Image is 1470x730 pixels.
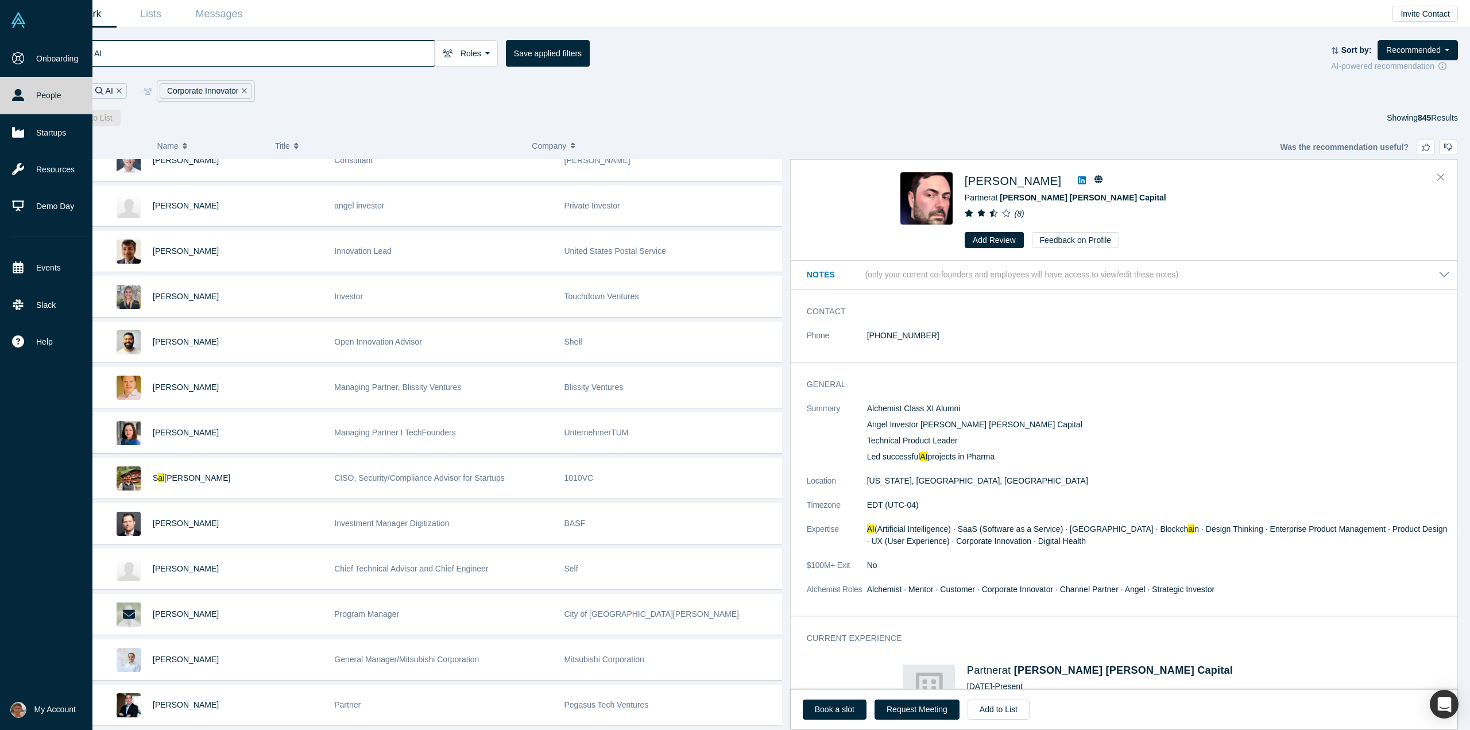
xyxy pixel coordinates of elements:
[90,83,126,99] div: AI
[807,306,1434,318] h3: Contact
[1280,140,1457,155] div: Was the recommendation useful?
[334,655,479,664] span: General Manager/Mitsubishi Corporation
[1392,6,1458,22] button: Invite Contact
[965,232,1024,248] button: Add Review
[117,240,141,264] img: Sachin Agarwal's Profile Image
[875,700,960,720] button: Request Meeting
[117,285,141,309] img: Marissa Baker's Profile Image
[334,337,422,346] span: Open Innovation Advisor
[275,134,520,158] button: Title
[564,246,666,256] span: United States Postal Service
[867,475,1450,487] dd: [US_STATE], [GEOGRAPHIC_DATA], [GEOGRAPHIC_DATA]
[160,83,252,99] div: Corporate Innovator
[1000,193,1166,202] span: [PERSON_NAME] [PERSON_NAME] Capital
[965,193,1166,202] span: Partner at
[157,134,263,158] button: Name
[153,564,219,573] a: [PERSON_NAME]
[867,499,1450,511] dd: EDT (UTC-04)
[153,246,219,256] a: [PERSON_NAME]
[238,84,247,98] button: Remove Filter
[564,156,630,165] span: [PERSON_NAME]
[867,559,1450,571] dd: No
[532,134,566,158] span: Company
[153,519,219,528] span: [PERSON_NAME]
[807,475,867,499] dt: Location
[10,702,76,718] button: My Account
[153,655,219,664] a: [PERSON_NAME]
[867,403,1450,415] p: Alchemist Class XI Alumni
[865,270,1179,280] p: (only your current co-founders and employees will have access to view/edit these notes)
[113,84,122,98] button: Remove Filter
[867,584,1450,596] dd: Alchemist · Mentor · Customer · Corporate Innovator · Channel Partner · Angel · Strategic Investor
[807,403,867,475] dt: Summary
[807,632,1434,644] h3: Current Experience
[564,564,578,573] span: Self
[803,700,866,720] a: Book a slot
[334,473,504,482] span: CISO, Security/Compliance Advisor for Startups
[965,175,1061,187] a: [PERSON_NAME]
[153,700,219,709] a: [PERSON_NAME]
[117,512,141,536] img: Kim Hoeffken's Profile Image
[153,473,230,482] a: Sai[PERSON_NAME]
[10,12,26,28] img: Alchemist Vault Logo
[1188,524,1194,534] span: ai
[334,700,361,709] span: Partner
[564,609,739,619] span: City of [GEOGRAPHIC_DATA][PERSON_NAME]
[153,383,219,392] span: [PERSON_NAME]
[1378,40,1458,60] button: Recommended
[185,1,253,28] a: Messages
[34,704,76,716] span: My Account
[117,194,141,218] img: Dmitry Kobyshev's Profile Image
[867,524,1448,546] span: n · Design Thinking · Enterprise Product Management · Product Design · UX (User Experience) · Cor...
[153,428,219,437] span: [PERSON_NAME]
[867,331,939,340] a: [PHONE_NUMBER]
[275,134,290,158] span: Title
[564,292,639,301] span: Touchdown Ventures
[920,452,927,461] span: AI
[867,524,875,534] span: AI
[968,700,1030,720] button: Add to List
[117,1,185,28] a: Lists
[807,269,1450,281] button: Notes (only your current co-founders and employees will have access to view/edit these notes)
[1418,113,1458,122] span: Results
[900,172,953,225] img: Richard Svinkin's Profile Image
[967,665,1354,677] h4: Partner at
[564,700,649,709] span: Pegasus Tech Ventures
[1432,168,1449,187] button: Close
[334,519,449,528] span: Investment Manager Digitization
[807,378,1434,391] h3: General
[1014,665,1233,676] a: [PERSON_NAME] [PERSON_NAME] Capital
[807,330,867,354] dt: Phone
[564,337,582,346] span: Shell
[564,201,620,210] span: Private Investor
[807,559,867,584] dt: $100M+ Exit
[157,134,178,158] span: Name
[1387,110,1458,126] div: Showing
[807,269,863,281] h3: Notes
[506,40,590,67] button: Save applied filters
[1341,45,1372,55] strong: Sort by:
[153,337,219,346] a: [PERSON_NAME]
[435,40,498,67] button: Roles
[67,110,121,126] button: Add to List
[903,665,955,717] img: Baker Hall Capital's Logo
[117,557,141,581] img: MJ Kim's Profile Image
[153,473,158,482] span: S
[117,693,141,717] img: Steve Bernardez's Profile Image
[867,451,1450,463] p: Led successful projects in Pharma
[153,609,219,619] span: [PERSON_NAME]
[153,201,219,210] a: [PERSON_NAME]
[1015,209,1024,218] i: ( 8 )
[117,149,141,173] img: Jeff Macon's Profile Image
[807,523,867,559] dt: Expertise
[117,330,141,354] img: Ankit Bansal's Profile Image
[153,292,219,301] a: [PERSON_NAME]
